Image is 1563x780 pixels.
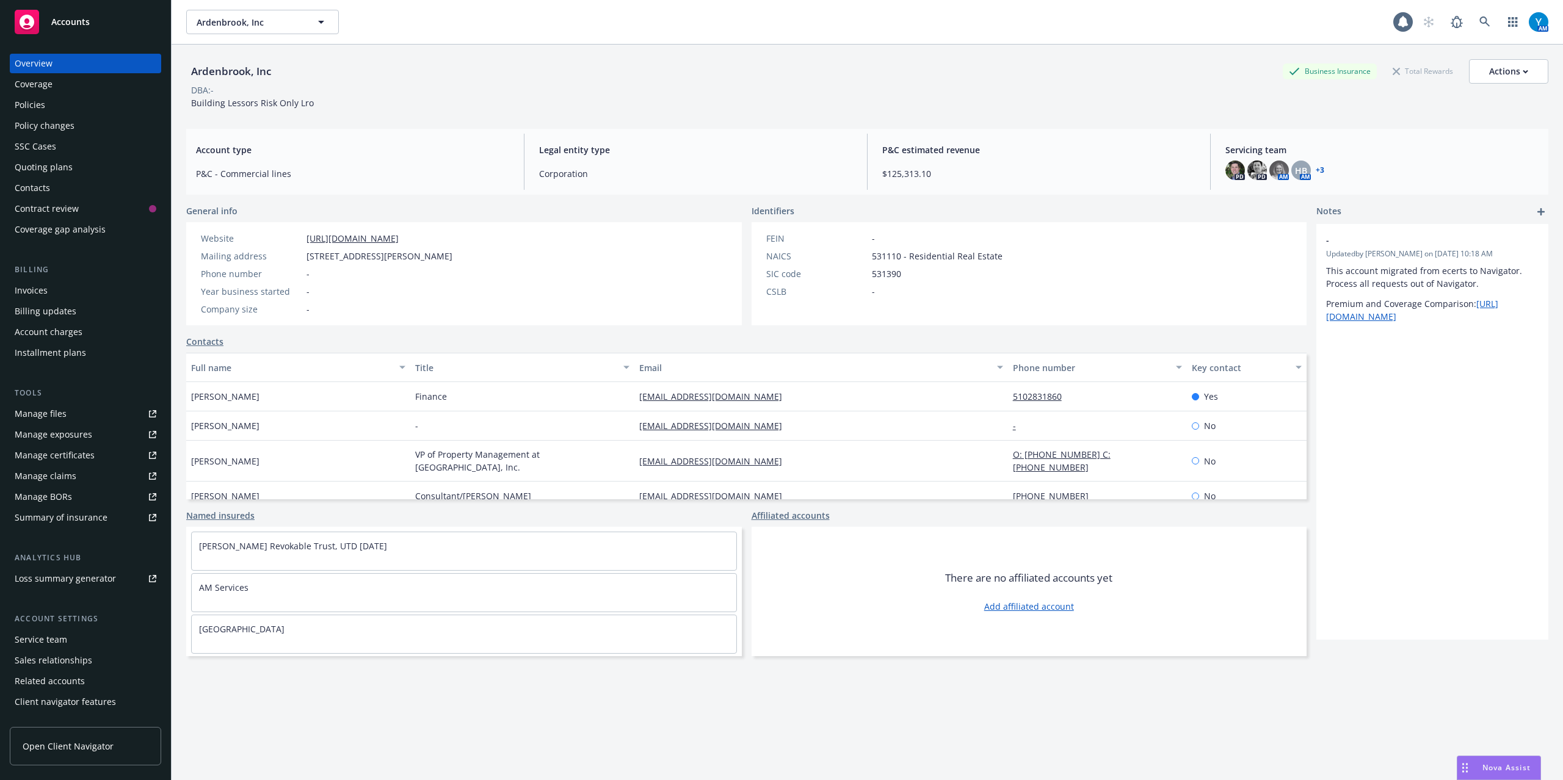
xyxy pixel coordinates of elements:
[1225,143,1539,156] span: Servicing team
[15,692,116,712] div: Client navigator features
[306,303,310,316] span: -
[15,404,67,424] div: Manage files
[1013,361,1169,374] div: Phone number
[15,178,50,198] div: Contacts
[186,335,223,348] a: Contacts
[1529,12,1548,32] img: photo
[10,508,161,527] a: Summary of insurance
[15,157,73,177] div: Quoting plans
[10,178,161,198] a: Contacts
[15,302,76,321] div: Billing updates
[872,285,875,298] span: -
[199,623,285,635] a: [GEOGRAPHIC_DATA]
[1204,390,1218,403] span: Yes
[1489,60,1528,83] div: Actions
[1247,161,1267,180] img: photo
[1534,204,1548,219] a: add
[539,143,852,156] span: Legal entity type
[15,199,79,218] div: Contract review
[766,285,867,298] div: CSLB
[872,267,901,280] span: 531390
[415,489,531,502] span: Consultant/[PERSON_NAME]
[10,116,161,135] a: Policy changes
[191,390,259,403] span: [PERSON_NAME]
[766,250,867,262] div: NAICS
[10,199,161,218] a: Contract review
[186,204,238,217] span: General info
[1326,264,1539,290] p: This account migrated from ecerts to Navigator. Process all requests out of Navigator.
[1008,353,1188,382] button: Phone number
[10,157,161,177] a: Quoting plans
[639,361,990,374] div: Email
[1269,161,1289,180] img: photo
[1225,161,1245,180] img: photo
[186,63,276,79] div: Ardenbrook, Inc
[1387,63,1459,79] div: Total Rewards
[872,232,875,245] span: -
[201,267,302,280] div: Phone number
[15,137,56,156] div: SSC Cases
[639,391,792,402] a: [EMAIL_ADDRESS][DOMAIN_NAME]
[191,84,214,96] div: DBA: -
[1469,59,1548,84] button: Actions
[306,267,310,280] span: -
[15,343,86,363] div: Installment plans
[10,281,161,300] a: Invoices
[191,455,259,468] span: [PERSON_NAME]
[945,571,1112,585] span: There are no affiliated accounts yet
[415,419,418,432] span: -
[23,740,114,753] span: Open Client Navigator
[415,390,447,403] span: Finance
[306,285,310,298] span: -
[639,490,792,502] a: [EMAIL_ADDRESS][DOMAIN_NAME]
[752,509,830,522] a: Affiliated accounts
[51,17,90,27] span: Accounts
[1187,353,1307,382] button: Key contact
[1013,391,1072,402] a: 5102831860
[10,552,161,564] div: Analytics hub
[415,361,616,374] div: Title
[1473,10,1497,34] a: Search
[1204,455,1216,468] span: No
[1482,762,1531,773] span: Nova Assist
[10,343,161,363] a: Installment plans
[306,233,399,244] a: [URL][DOMAIN_NAME]
[15,508,107,527] div: Summary of insurance
[766,232,867,245] div: FEIN
[15,425,92,444] div: Manage exposures
[15,281,48,300] div: Invoices
[10,95,161,115] a: Policies
[15,95,45,115] div: Policies
[1445,10,1469,34] a: Report a Bug
[10,322,161,342] a: Account charges
[10,487,161,507] a: Manage BORs
[199,540,387,552] a: [PERSON_NAME] Revokable Trust, UTD [DATE]
[10,5,161,39] a: Accounts
[872,250,1003,262] span: 531110 - Residential Real Estate
[10,425,161,444] a: Manage exposures
[186,10,339,34] button: Ardenbrook, Inc
[199,582,248,593] a: AM Services
[639,420,792,432] a: [EMAIL_ADDRESS][DOMAIN_NAME]
[15,466,76,486] div: Manage claims
[10,404,161,424] a: Manage files
[1326,248,1539,259] span: Updated by [PERSON_NAME] on [DATE] 10:18 AM
[15,322,82,342] div: Account charges
[15,54,53,73] div: Overview
[15,74,53,94] div: Coverage
[10,220,161,239] a: Coverage gap analysis
[415,448,629,474] span: VP of Property Management at [GEOGRAPHIC_DATA], Inc.
[1501,10,1525,34] a: Switch app
[1316,224,1548,333] div: -Updatedby [PERSON_NAME] on [DATE] 10:18 AMThis account migrated from ecerts to Navigator. Proces...
[201,250,302,262] div: Mailing address
[10,613,161,625] div: Account settings
[1457,756,1473,779] div: Drag to move
[639,455,792,467] a: [EMAIL_ADDRESS][DOMAIN_NAME]
[10,569,161,588] a: Loss summary generator
[10,137,161,156] a: SSC Cases
[15,116,74,135] div: Policy changes
[10,692,161,712] a: Client navigator features
[10,446,161,465] a: Manage certificates
[306,250,452,262] span: [STREET_ADDRESS][PERSON_NAME]
[1316,204,1341,219] span: Notes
